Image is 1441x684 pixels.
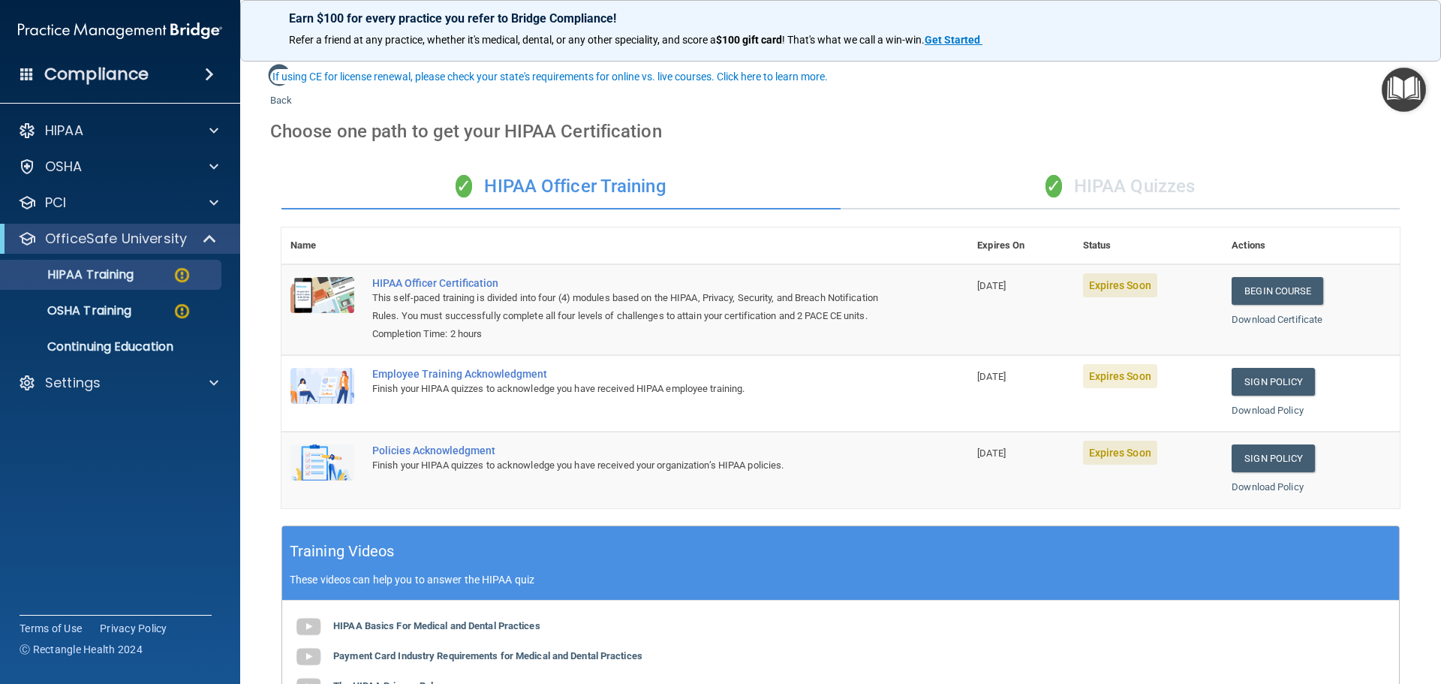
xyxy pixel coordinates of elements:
[1232,368,1315,396] a: Sign Policy
[45,194,66,212] p: PCI
[20,621,82,636] a: Terms of Use
[18,230,218,248] a: OfficeSafe University
[45,158,83,176] p: OSHA
[977,447,1006,459] span: [DATE]
[45,230,187,248] p: OfficeSafe University
[290,538,395,565] h5: Training Videos
[1223,227,1400,264] th: Actions
[18,158,218,176] a: OSHA
[977,280,1006,291] span: [DATE]
[1083,441,1157,465] span: Expires Soon
[293,612,323,642] img: gray_youtube_icon.38fcd6cc.png
[20,642,143,657] span: Ⓒ Rectangle Health 2024
[456,175,472,197] span: ✓
[925,34,982,46] a: Get Started
[372,277,893,289] a: HIPAA Officer Certification
[372,444,893,457] div: Policies Acknowledgment
[1232,277,1323,305] a: Begin Course
[10,303,131,318] p: OSHA Training
[1232,405,1304,416] a: Download Policy
[289,34,716,46] span: Refer a friend at any practice, whether it's medical, dental, or any other speciality, and score a
[270,110,1411,153] div: Choose one path to get your HIPAA Certification
[1232,481,1304,493] a: Download Policy
[1083,273,1157,297] span: Expires Soon
[10,339,215,354] p: Continuing Education
[18,374,218,392] a: Settings
[45,122,83,140] p: HIPAA
[1232,444,1315,472] a: Sign Policy
[44,64,149,85] h4: Compliance
[841,164,1400,209] div: HIPAA Quizzes
[173,266,191,285] img: warning-circle.0cc9ac19.png
[1083,364,1157,388] span: Expires Soon
[1074,227,1223,264] th: Status
[333,620,540,631] b: HIPAA Basics For Medical and Dental Practices
[18,122,218,140] a: HIPAA
[281,164,841,209] div: HIPAA Officer Training
[925,34,980,46] strong: Get Started
[281,227,363,264] th: Name
[1232,314,1322,325] a: Download Certificate
[372,380,893,398] div: Finish your HIPAA quizzes to acknowledge you have received HIPAA employee training.
[372,457,893,475] div: Finish your HIPAA quizzes to acknowledge you have received your organization’s HIPAA policies.
[10,267,134,282] p: HIPAA Training
[289,11,1392,26] p: Earn $100 for every practice you refer to Bridge Compliance!
[372,325,893,343] div: Completion Time: 2 hours
[1382,68,1426,112] button: Open Resource Center
[18,194,218,212] a: PCI
[716,34,782,46] strong: $100 gift card
[372,368,893,380] div: Employee Training Acknowledgment
[293,642,323,672] img: gray_youtube_icon.38fcd6cc.png
[333,650,642,661] b: Payment Card Industry Requirements for Medical and Dental Practices
[1045,175,1062,197] span: ✓
[173,302,191,321] img: warning-circle.0cc9ac19.png
[100,621,167,636] a: Privacy Policy
[272,71,828,82] div: If using CE for license renewal, please check your state's requirements for online vs. live cours...
[270,77,292,106] a: Back
[18,16,222,46] img: PMB logo
[977,371,1006,382] span: [DATE]
[372,289,893,325] div: This self-paced training is divided into four (4) modules based on the HIPAA, Privacy, Security, ...
[782,34,925,46] span: ! That's what we call a win-win.
[45,374,101,392] p: Settings
[270,69,830,84] button: If using CE for license renewal, please check your state's requirements for online vs. live cours...
[968,227,1073,264] th: Expires On
[290,574,1391,586] p: These videos can help you to answer the HIPAA quiz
